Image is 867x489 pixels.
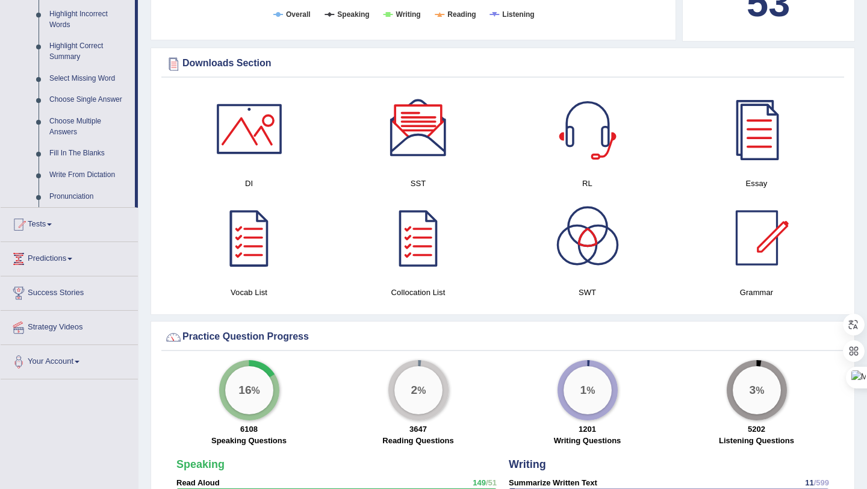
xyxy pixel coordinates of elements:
label: Writing Questions [554,435,621,446]
div: Practice Question Progress [164,328,841,346]
span: 11 [805,478,813,487]
strong: Writing [509,458,546,470]
tspan: Overall [286,10,311,19]
strong: Summarize Written Text [509,478,597,487]
a: Highlight Incorrect Words [44,4,135,36]
strong: 3647 [409,425,427,434]
a: Choose Single Answer [44,89,135,111]
a: Pronunciation [44,186,135,208]
big: 3 [749,384,756,397]
strong: 6108 [240,425,258,434]
h4: RL [509,177,666,190]
a: Write From Dictation [44,164,135,186]
span: 149 [473,478,486,487]
a: Choose Multiple Answers [44,111,135,143]
big: 2 [411,384,417,397]
a: Fill In The Blanks [44,143,135,164]
strong: 1201 [579,425,596,434]
div: % [394,366,443,414]
label: Speaking Questions [211,435,287,446]
a: Highlight Correct Summary [44,36,135,67]
span: /599 [814,478,829,487]
a: Success Stories [1,276,138,307]
a: Strategy Videos [1,311,138,341]
label: Reading Questions [382,435,453,446]
h4: Vocab List [170,286,328,299]
a: Your Account [1,345,138,375]
strong: Read Aloud [176,478,220,487]
h4: Essay [678,177,835,190]
tspan: Speaking [337,10,369,19]
h4: Collocation List [340,286,497,299]
label: Listening Questions [719,435,794,446]
big: 1 [580,384,586,397]
tspan: Listening [502,10,534,19]
strong: 5202 [748,425,765,434]
a: Tests [1,208,138,238]
div: % [733,366,781,414]
h4: Grammar [678,286,835,299]
h4: DI [170,177,328,190]
div: % [564,366,612,414]
h4: SWT [509,286,666,299]
a: Select Missing Word [44,68,135,90]
strong: Speaking [176,458,225,470]
a: Predictions [1,242,138,272]
div: Downloads Section [164,55,841,73]
tspan: Writing [396,10,421,19]
h4: SST [340,177,497,190]
big: 16 [238,384,251,397]
div: % [225,366,273,414]
tspan: Reading [447,10,476,19]
span: /51 [486,478,497,487]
